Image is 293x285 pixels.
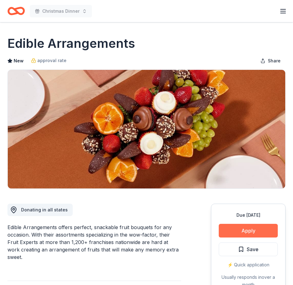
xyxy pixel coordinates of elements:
span: Save [247,245,259,253]
span: Share [268,57,281,65]
button: Christmas Dinner [30,5,92,17]
button: Share [255,55,286,67]
h1: Edible Arrangements [7,35,135,52]
button: Apply [219,224,278,237]
div: ⚡️ Quick application [219,261,278,269]
span: approval rate [37,57,66,64]
a: approval rate [31,57,66,64]
button: Save [219,242,278,256]
div: Due [DATE] [219,211,278,219]
span: Donating in all states [21,207,68,212]
span: Christmas Dinner [42,7,80,15]
span: New [14,57,24,65]
a: Home [7,4,25,18]
img: Image for Edible Arrangements [8,70,285,188]
div: Edible Arrangements offers perfect, snackable fruit bouquets for any occasion. With their assortm... [7,224,181,261]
